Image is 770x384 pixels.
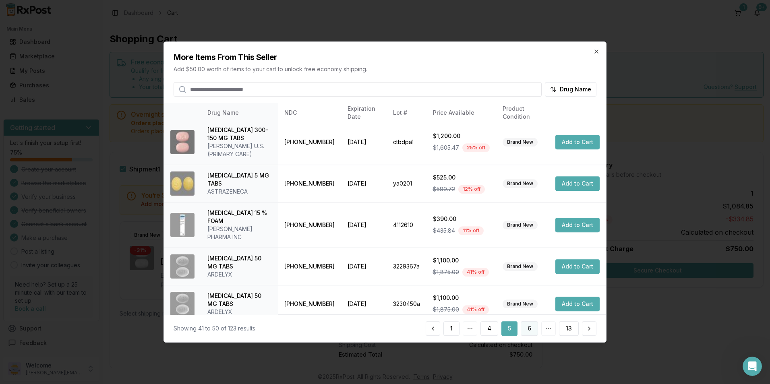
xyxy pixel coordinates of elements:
[278,248,341,285] td: [PHONE_NUMBER]
[433,215,490,223] div: $390.00
[555,259,600,274] button: Add to Cart
[387,248,426,285] td: 3229367a
[462,143,490,152] div: 25 % off
[503,262,538,271] div: Brand New
[141,3,156,18] div: Close
[433,132,490,140] div: $1,200.00
[503,138,538,147] div: Brand New
[170,171,195,196] img: Farxiga 5 MG TABS
[39,10,100,18] p: The team can also help
[141,130,148,138] div: ok
[138,260,151,273] button: Send a message…
[6,46,155,126] div: Manuel says…
[341,165,387,202] td: [DATE]
[23,4,36,17] img: Profile image for Roxy
[433,144,459,152] span: $1,605.47
[174,324,255,332] div: Showing 41 to 50 of 123 results
[496,103,549,122] th: Product Condition
[170,130,195,154] img: Evotaz 300-150 MG TABS
[13,51,126,106] div: Hello! I was just informed that this order 9ff118bb6fad will not ship out until [DATE]. The pharm...
[458,185,485,194] div: 12 % off
[443,321,460,336] button: 1
[39,4,55,10] h1: Roxy
[503,179,538,188] div: Brand New
[207,142,271,158] div: [PERSON_NAME] U.S. (PRIMARY CARE)
[433,185,455,193] span: $599.72
[201,103,278,122] th: Drug Name
[5,3,21,19] button: go back
[462,268,489,277] div: 41 % off
[433,256,490,264] div: $1,100.00
[433,306,459,314] span: $1,875.00
[341,103,387,122] th: Expiration Date
[433,268,459,276] span: $1,875.00
[743,357,762,376] iframe: Intercom live chat
[278,119,341,165] td: [PHONE_NUMBER]
[6,46,132,111] div: Hello! I was just informed that this order 9ff118bb6fad will not ship out until [DATE]. The pharm...
[555,297,600,311] button: Add to Cart
[545,82,596,97] button: Drug Name
[341,119,387,165] td: [DATE]
[387,119,426,165] td: ctbdpa1
[207,292,271,308] div: [MEDICAL_DATA] 50 MG TABS
[555,135,600,149] button: Add to Cart
[387,285,426,322] td: 3230450a
[7,247,154,260] textarea: Message…
[458,226,484,235] div: 11 % off
[207,171,271,188] div: [MEDICAL_DATA] 5 MG TABS
[174,65,596,73] p: Add $50.00 worth of items to your cart to unlock free economy shipping.
[13,113,79,118] div: [PERSON_NAME] • 21h ago
[207,225,271,241] div: [PERSON_NAME] PHARMA INC
[135,126,155,143] div: ok
[170,292,195,316] img: Ibsrela 50 MG TABS
[521,321,538,336] button: 6
[174,52,596,63] h2: More Items From This Seller
[170,213,195,237] img: Finacea 15 % FOAM
[555,218,600,232] button: Add to Cart
[278,103,341,122] th: NDC
[278,285,341,322] td: [PHONE_NUMBER]
[559,321,579,336] button: 13
[207,188,271,196] div: ASTRAZENECA
[278,165,341,202] td: [PHONE_NUMBER]
[278,202,341,248] td: [PHONE_NUMBER]
[6,126,155,153] div: Paul says…
[341,202,387,248] td: [DATE]
[12,264,19,270] button: Emoji picker
[341,248,387,285] td: [DATE]
[387,103,426,122] th: Lot #
[341,285,387,322] td: [DATE]
[207,126,271,142] div: [MEDICAL_DATA] 300-150 MG TABS
[433,294,490,302] div: $1,100.00
[433,173,490,182] div: $525.00
[387,202,426,248] td: 4112610
[433,227,455,235] span: $435.84
[207,254,271,270] div: [MEDICAL_DATA] 50 MG TABS
[503,221,538,229] div: Brand New
[501,321,517,336] button: 5
[207,308,271,316] div: ARDELYX
[555,176,600,191] button: Add to Cart
[426,103,496,122] th: Price Available
[170,254,195,279] img: Ibsrela 50 MG TABS
[38,264,45,270] button: Upload attachment
[387,165,426,202] td: ya0201
[503,299,538,308] div: Brand New
[462,305,489,314] div: 41 % off
[480,321,498,336] button: 4
[207,209,271,225] div: [MEDICAL_DATA] 15 % FOAM
[560,85,591,93] span: Drug Name
[25,264,32,270] button: Gif picker
[126,3,141,19] button: Home
[207,270,271,279] div: ARDELYX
